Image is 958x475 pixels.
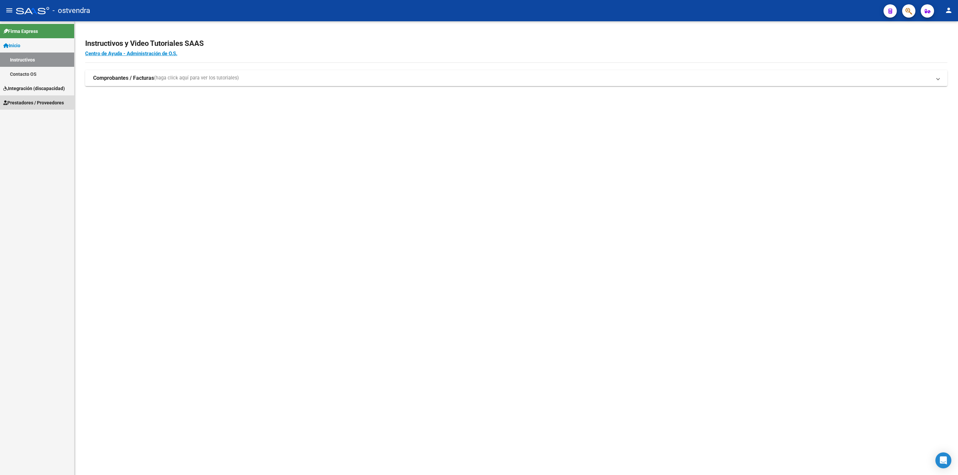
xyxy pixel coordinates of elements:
[3,42,20,49] span: Inicio
[53,3,90,18] span: - ostvendra
[85,51,177,57] a: Centro de Ayuda - Administración de O.S.
[3,85,65,92] span: Integración (discapacidad)
[3,28,38,35] span: Firma Express
[85,37,947,50] h2: Instructivos y Video Tutoriales SAAS
[5,6,13,14] mat-icon: menu
[93,74,154,82] strong: Comprobantes / Facturas
[85,70,947,86] mat-expansion-panel-header: Comprobantes / Facturas(haga click aquí para ver los tutoriales)
[945,6,953,14] mat-icon: person
[154,74,239,82] span: (haga click aquí para ver los tutoriales)
[3,99,64,106] span: Prestadores / Proveedores
[935,452,951,468] div: Open Intercom Messenger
